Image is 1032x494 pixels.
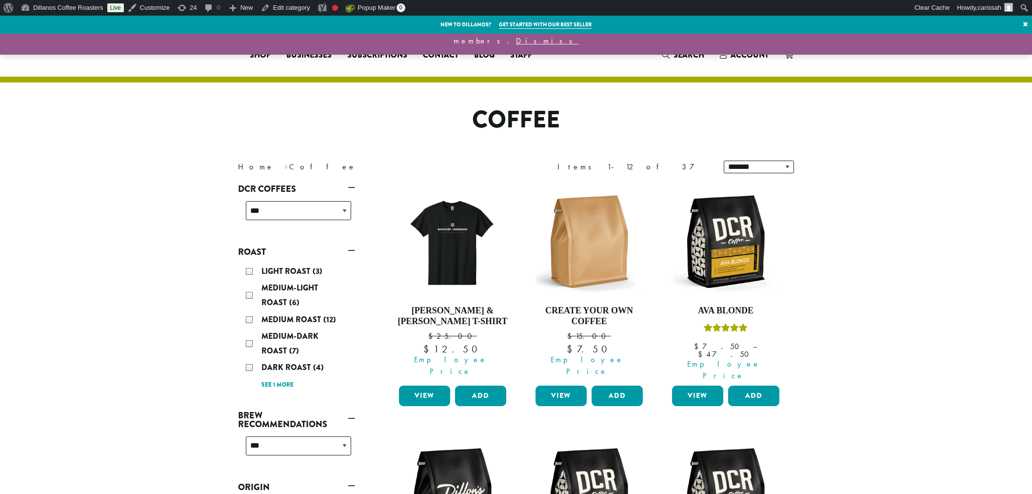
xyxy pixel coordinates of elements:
[499,21,592,29] a: Get started with our best seller
[238,162,274,172] a: Home
[397,185,509,298] img: BB-T-Shirt-Mockup-scaled.png
[313,266,322,277] span: (3)
[242,47,278,63] a: Shop
[428,331,476,341] bdi: 25.00
[261,282,318,308] span: Medium-Light Roast
[238,260,355,395] div: Roast
[666,358,782,382] span: Employee Price
[529,354,645,377] span: Employee Price
[455,386,506,406] button: Add
[261,362,313,373] span: Dark Roast
[332,5,338,11] div: Needs improvement
[261,314,323,325] span: Medium Roast
[261,266,313,277] span: Light Roast
[654,47,712,63] a: Search
[261,380,294,390] a: See 1 more
[284,158,288,173] span: ›
[536,386,587,406] a: View
[672,386,723,406] a: View
[347,49,407,62] span: Subscriptions
[567,331,611,341] bdi: 15.00
[533,306,645,327] h4: Create Your Own Coffee
[674,49,704,61] span: Search
[516,36,579,46] a: Dismiss
[393,354,509,377] span: Employee Price
[238,407,355,432] a: Brew Recommendations
[728,386,779,406] button: Add
[423,343,434,355] span: $
[261,330,318,356] span: Medium-Dark Roast
[567,343,577,355] span: $
[238,161,501,173] nav: Breadcrumb
[567,343,611,355] bdi: 7.50
[397,185,509,382] a: [PERSON_NAME] & [PERSON_NAME] T-Shirt $25.00 Employee Price
[238,432,355,467] div: Brew Recommendations
[289,297,299,308] span: (6)
[698,349,754,359] bdi: 47.50
[533,185,645,382] a: Create Your Own Coffee $15.00 Employee Price
[397,306,509,327] h4: [PERSON_NAME] & [PERSON_NAME] T-Shirt
[238,181,355,197] a: DCR Coffees
[286,49,332,62] span: Businesses
[428,331,437,341] span: $
[592,386,643,406] button: Add
[694,341,744,351] bdi: 7.50
[557,161,709,173] div: Items 1-12 of 37
[397,3,405,12] span: 0
[289,345,299,356] span: (7)
[533,185,645,298] img: 12oz-Label-Free-Bag-KRAFT-e1707417954251.png
[231,106,801,134] h1: Coffee
[670,185,782,382] a: Ava BlondeRated 5.00 out of 5 Employee Price
[107,3,124,12] a: Live
[694,341,702,351] span: $
[670,185,782,298] img: DCR-12oz-Ava-Blonde-Stock-scaled.png
[250,49,271,62] span: Shop
[238,197,355,232] div: DCR Coffees
[731,49,769,61] span: Account
[323,314,336,325] span: (12)
[313,362,324,373] span: (4)
[704,322,748,337] div: Rated 5.00 out of 5
[698,349,706,359] span: $
[510,49,532,62] span: Staff
[753,341,757,351] span: –
[670,306,782,316] h4: Ava Blonde
[502,47,540,63] a: Staff
[238,244,355,260] a: Roast
[399,386,450,406] a: View
[567,331,576,341] span: $
[978,4,1001,11] span: carissah
[423,343,481,355] bdi: 12.50
[423,49,458,62] span: Contact
[474,49,495,62] span: Blog
[1019,16,1032,33] a: ×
